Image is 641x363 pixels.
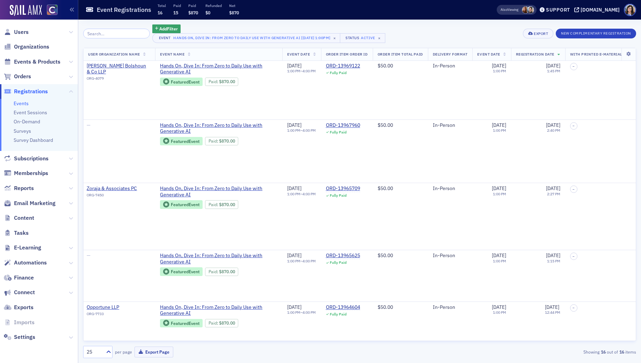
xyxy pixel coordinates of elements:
span: Viewing [501,7,518,12]
div: ORD-13965709 [326,186,360,192]
span: Event Name [160,52,184,57]
span: Finance [14,274,34,282]
span: Smith Brooks Bolshoun & Co LLP [87,63,150,75]
div: ORD-13969122 [326,63,360,69]
a: Finance [4,274,34,282]
span: $870.00 [219,269,235,274]
div: Featured Event [171,270,199,274]
span: Imports [14,319,35,326]
div: Support [546,7,570,13]
div: ORG-4079 [87,76,150,83]
div: In-Person [433,304,468,311]
a: Paid [209,202,217,207]
img: SailAMX [10,5,42,16]
time: 1:00 PM [287,259,300,263]
a: Event Sessions [14,109,47,116]
div: Fully Paid [330,260,347,265]
a: Users [4,28,29,36]
button: New Complimentary Registration [556,29,636,38]
time: 1:00 PM [287,128,300,133]
a: Hands On, Dive In: From Zero to Daily Use with Generative AI [160,63,277,75]
span: : [209,202,219,207]
span: Memberships [14,169,48,177]
div: Featured Event [171,80,199,84]
span: – [573,124,575,128]
span: Users [14,28,29,36]
input: Search… [83,29,150,38]
a: ORD-13965625 [326,253,360,259]
span: [DATE] [546,185,560,191]
span: $0 [205,10,210,15]
div: Featured Event [171,321,199,325]
div: In-Person [433,186,468,192]
label: per page [115,349,132,355]
a: E-Learning [4,244,41,252]
div: [DOMAIN_NAME] [581,7,620,13]
div: Paid: 25 - $87000 [205,319,238,327]
span: Profile [624,4,636,16]
span: $870.00 [219,202,235,207]
span: Order Item Order ID [326,52,368,57]
a: Opportune LLP [87,304,150,311]
button: EventHands On, Dive In: From Zero to Daily Use with Generative AI [[DATE] 1:00pm]× [152,33,341,43]
strong: 16 [599,349,607,355]
time: 1:00 PM [287,68,300,73]
time: 1:00 PM [287,310,300,315]
span: E-Learning [14,244,41,252]
span: — [87,122,90,128]
div: Also [501,7,507,12]
span: × [376,35,383,41]
span: $50.00 [378,252,393,259]
span: Zoraja & Associates PC [87,186,150,192]
div: Featured Event [160,137,203,146]
time: 4:00 PM [303,128,316,133]
span: [DATE] [492,185,506,191]
span: $870.00 [219,320,235,326]
span: [DATE] [546,63,560,69]
a: Settings [4,333,35,341]
div: Hands On, Dive In: From Zero to Daily Use with Generative AI [[DATE] 1:00pm] [173,34,330,41]
span: Add Filter [159,26,178,32]
time: 4:00 PM [303,191,316,196]
span: Hands On, Dive In: From Zero to Daily Use with Generative AI [160,186,277,198]
span: : [209,138,219,144]
a: Exports [4,304,34,311]
a: Paid [209,138,217,144]
time: 1:15 PM [547,259,560,263]
span: : [209,269,219,274]
a: New Complimentary Registration [556,30,636,36]
div: Fully Paid [330,312,347,317]
time: 1:00 PM [493,128,506,133]
time: 1:00 PM [493,68,506,73]
div: Fully Paid [330,130,347,135]
div: 25 [87,348,102,356]
div: Export [534,32,548,36]
p: Paid [188,3,198,8]
button: AddFilter [152,24,181,33]
span: Event Date [477,52,500,57]
a: Survey Dashboard [14,137,53,143]
div: Featured Event [171,203,199,206]
button: StatusActive× [340,33,385,43]
a: Email Marketing [4,199,56,207]
p: Net [229,3,239,8]
span: $870.00 [219,79,235,84]
div: – [287,259,316,263]
span: [DATE] [287,122,301,128]
time: 4:00 PM [303,310,316,315]
a: Orders [4,73,31,80]
a: Subscriptions [4,155,49,162]
span: [DATE] [546,122,560,128]
a: View Homepage [42,5,58,16]
span: [DATE] [492,252,506,259]
time: 1:00 PM [493,191,506,196]
span: Registration Date [516,52,554,57]
a: Paid [209,320,217,326]
div: In-Person [433,253,468,259]
div: ORD-13967960 [326,122,360,129]
span: – [573,64,575,68]
div: Showing out of items [457,349,636,355]
span: [DATE] [546,252,560,259]
span: Exports [14,304,34,311]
